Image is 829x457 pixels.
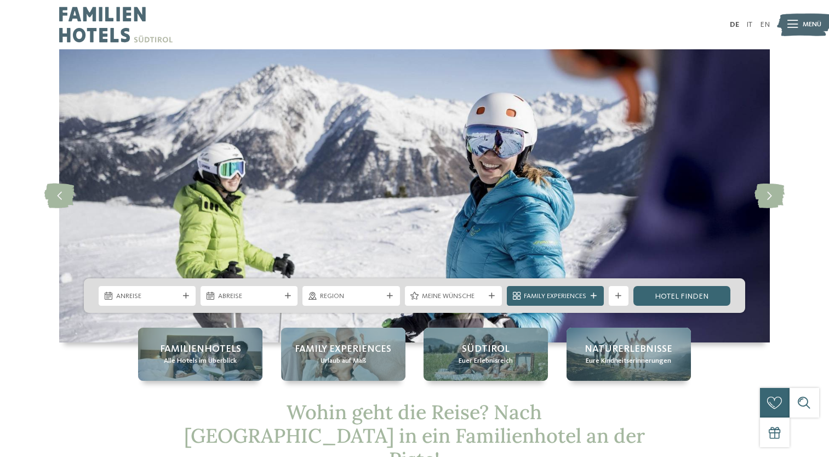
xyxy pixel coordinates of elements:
[746,21,752,28] a: IT
[633,286,730,306] a: Hotel finden
[424,328,548,380] a: Familienhotel an der Piste = Spaß ohne Ende Südtirol Euer Erlebnisreich
[459,356,513,366] span: Euer Erlebnisreich
[567,328,691,380] a: Familienhotel an der Piste = Spaß ohne Ende Naturerlebnisse Eure Kindheitserinnerungen
[320,292,382,301] span: Region
[760,21,770,28] a: EN
[160,342,241,356] span: Familienhotels
[730,21,739,28] a: DE
[524,292,586,301] span: Family Experiences
[59,49,770,342] img: Familienhotel an der Piste = Spaß ohne Ende
[586,356,671,366] span: Eure Kindheitserinnerungen
[295,342,391,356] span: Family Experiences
[321,356,366,366] span: Urlaub auf Maß
[138,328,262,380] a: Familienhotel an der Piste = Spaß ohne Ende Familienhotels Alle Hotels im Überblick
[462,342,510,356] span: Südtirol
[281,328,405,380] a: Familienhotel an der Piste = Spaß ohne Ende Family Experiences Urlaub auf Maß
[585,342,672,356] span: Naturerlebnisse
[803,20,821,30] span: Menü
[116,292,179,301] span: Anreise
[218,292,281,301] span: Abreise
[422,292,484,301] span: Meine Wünsche
[164,356,237,366] span: Alle Hotels im Überblick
